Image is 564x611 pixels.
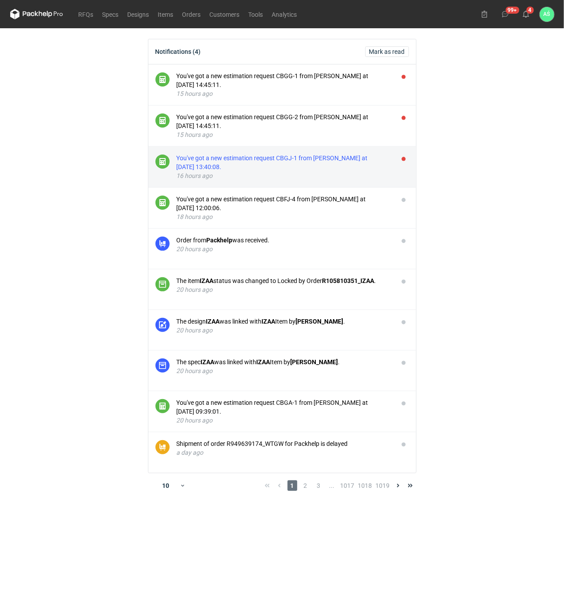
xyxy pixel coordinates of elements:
div: Shipment of order R949639174_WTGW for Packhelp is delayed [177,439,391,448]
strong: [PERSON_NAME] [291,358,338,366]
span: 1018 [358,480,372,491]
div: 20 hours ago [177,245,391,253]
span: Mark as read [369,49,405,55]
a: Designs [123,9,154,19]
div: You've got a new estimation request CBGA-1 from [PERSON_NAME] at [DATE] 09:39:01. [177,398,391,416]
svg: Packhelp Pro [10,9,63,19]
div: You've got a new estimation request CBFJ-4 from [PERSON_NAME] at [DATE] 12:00:06. [177,195,391,212]
span: 1017 [341,480,355,491]
div: Notifications (4) [155,48,201,55]
div: You've got a new estimation request CBGG-2 from [PERSON_NAME] at [DATE] 14:45:11. [177,113,391,130]
div: You've got a new estimation request CBGJ-1 from [PERSON_NAME] at [DATE] 13:40:08. [177,154,391,171]
strong: Packhelp [207,237,233,244]
div: 16 hours ago [177,171,391,180]
button: Order fromPackhelpwas received.20 hours ago [177,236,391,253]
button: AŚ [540,7,554,22]
div: The item status was changed to Locked by Order . [177,276,391,285]
span: 2 [301,480,310,491]
button: Mark as read [365,46,409,57]
div: 15 hours ago [177,130,391,139]
div: The design was linked with Item by . [177,317,391,326]
div: 20 hours ago [177,285,391,294]
strong: IZAA [206,318,220,325]
strong: [PERSON_NAME] [296,318,344,325]
div: 18 hours ago [177,212,391,221]
div: 20 hours ago [177,416,391,425]
a: Tools [244,9,268,19]
strong: IZAA [201,358,215,366]
div: 15 hours ago [177,89,391,98]
a: Items [154,9,178,19]
button: The specIZAAwas linked withIZAAItem by[PERSON_NAME].20 hours ago [177,358,391,375]
strong: IZAA [262,318,276,325]
a: Orders [178,9,205,19]
button: You've got a new estimation request CBGJ-1 from [PERSON_NAME] at [DATE] 13:40:08.16 hours ago [177,154,391,180]
div: Adrian Świerżewski [540,7,554,22]
button: You've got a new estimation request CBGG-1 from [PERSON_NAME] at [DATE] 14:45:11.15 hours ago [177,72,391,98]
a: Customers [205,9,244,19]
div: 20 hours ago [177,326,391,335]
span: ... [327,480,337,491]
span: 1019 [376,480,390,491]
button: You've got a new estimation request CBFJ-4 from [PERSON_NAME] at [DATE] 12:00:06.18 hours ago [177,195,391,221]
a: Analytics [268,9,302,19]
a: Specs [98,9,123,19]
strong: IZAA [257,358,270,366]
div: The spec was linked with Item by . [177,358,391,366]
button: You've got a new estimation request CBGA-1 from [PERSON_NAME] at [DATE] 09:39:01.20 hours ago [177,398,391,425]
div: 10 [151,479,180,492]
span: 3 [314,480,324,491]
button: The designIZAAwas linked withIZAAItem by[PERSON_NAME].20 hours ago [177,317,391,335]
div: Order from was received. [177,236,391,245]
strong: R105810351_IZAA [322,277,375,284]
span: 1 [288,480,297,491]
strong: IZAA [200,277,214,284]
div: a day ago [177,448,391,457]
button: 99+ [498,7,512,21]
button: Shipment of order R949639174_WTGW for Packhelp is delayeda day ago [177,439,391,457]
div: You've got a new estimation request CBGG-1 from [PERSON_NAME] at [DATE] 14:45:11. [177,72,391,89]
div: 20 hours ago [177,366,391,375]
button: The itemIZAAstatus was changed to Locked by OrderR105810351_IZAA.20 hours ago [177,276,391,294]
a: RFQs [74,9,98,19]
button: You've got a new estimation request CBGG-2 from [PERSON_NAME] at [DATE] 14:45:11.15 hours ago [177,113,391,139]
button: 4 [519,7,533,21]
